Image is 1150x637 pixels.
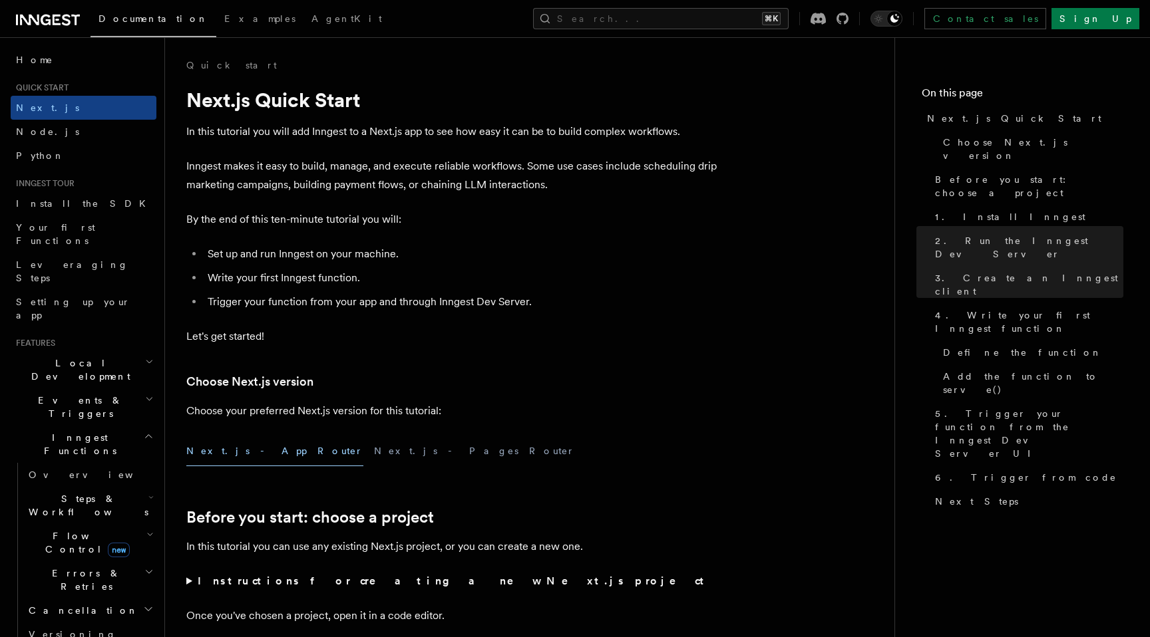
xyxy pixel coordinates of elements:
a: Choose Next.js version [938,130,1123,168]
button: Inngest Functions [11,426,156,463]
a: Examples [216,4,303,36]
span: Choose Next.js version [943,136,1123,162]
a: Before you start: choose a project [930,168,1123,205]
span: Inngest tour [11,178,75,189]
span: Install the SDK [16,198,154,209]
a: Documentation [91,4,216,37]
span: Next.js Quick Start [927,112,1101,125]
span: 3. Create an Inngest client [935,271,1123,298]
span: Next Steps [935,495,1018,508]
li: Write your first Inngest function. [204,269,719,287]
span: 6. Trigger from code [935,471,1117,484]
button: Toggle dark mode [870,11,902,27]
span: Setting up your app [16,297,130,320]
a: Quick start [186,59,277,72]
button: Next.js - Pages Router [374,436,575,466]
button: Errors & Retries [23,561,156,598]
a: Before you start: choose a project [186,508,434,527]
h1: Next.js Quick Start [186,88,719,112]
a: Overview [23,463,156,487]
a: Add the function to serve() [938,364,1123,402]
span: Home [16,53,53,66]
a: 2. Run the Inngest Dev Server [930,229,1123,266]
span: Before you start: choose a project [935,173,1123,199]
span: Steps & Workflows [23,492,148,519]
button: Cancellation [23,598,156,622]
a: 5. Trigger your function from the Inngest Dev Server UI [930,402,1123,465]
span: Features [11,338,55,348]
span: Leveraging Steps [16,259,128,283]
a: Setting up your app [11,290,156,327]
span: Inngest Functions [11,431,144,457]
p: Inngest makes it easy to build, manage, and execute reliable workflows. Some use cases include sc... [186,157,719,194]
span: Examples [224,13,295,24]
p: Let's get started! [186,327,719,346]
a: Install the SDK [11,191,156,215]
kbd: ⌘K [762,12,781,25]
span: Local Development [11,356,145,383]
span: Flow Control [23,529,146,556]
span: Your first Functions [16,222,95,246]
button: Steps & Workflows [23,487,156,524]
a: Choose Next.js version [186,372,313,391]
li: Set up and run Inngest on your machine. [204,245,719,263]
a: 6. Trigger from code [930,465,1123,489]
a: Contact sales [924,8,1046,29]
a: Python [11,144,156,168]
button: Flow Controlnew [23,524,156,561]
a: Next.js Quick Start [922,106,1123,130]
a: AgentKit [303,4,390,36]
a: Your first Functions [11,215,156,253]
span: Quick start [11,82,69,93]
p: In this tutorial you will add Inngest to a Next.js app to see how easy it can be to build complex... [186,122,719,141]
a: Define the function [938,340,1123,364]
p: Once you've chosen a project, open it in a code editor. [186,606,719,625]
span: Events & Triggers [11,394,145,420]
p: Choose your preferred Next.js version for this tutorial: [186,402,719,420]
span: Documentation [98,13,208,24]
span: new [108,543,130,557]
button: Local Development [11,351,156,388]
button: Search...⌘K [533,8,789,29]
a: 3. Create an Inngest client [930,266,1123,303]
a: Home [11,48,156,72]
span: Add the function to serve() [943,370,1123,396]
span: 4. Write your first Inngest function [935,309,1123,335]
p: By the end of this ten-minute tutorial you will: [186,210,719,229]
span: AgentKit [311,13,382,24]
span: Overview [29,469,166,480]
p: In this tutorial you can use any existing Next.js project, or you can create a new one. [186,537,719,556]
strong: Instructions for creating a new Next.js project [198,574,709,587]
span: 5. Trigger your function from the Inngest Dev Server UI [935,407,1123,460]
span: 2. Run the Inngest Dev Server [935,234,1123,261]
a: Node.js [11,120,156,144]
a: 4. Write your first Inngest function [930,303,1123,340]
a: 1. Install Inngest [930,205,1123,229]
a: Next Steps [930,489,1123,513]
span: Cancellation [23,604,138,617]
span: Next.js [16,102,79,113]
span: Errors & Retries [23,567,144,593]
h4: On this page [922,85,1123,106]
li: Trigger your function from your app and through Inngest Dev Server. [204,293,719,311]
span: Python [16,150,65,161]
a: Sign Up [1052,8,1139,29]
a: Leveraging Steps [11,253,156,290]
button: Events & Triggers [11,388,156,426]
span: 1. Install Inngest [935,210,1085,223]
span: Node.js [16,126,79,137]
button: Next.js - App Router [186,436,363,466]
summary: Instructions for creating a new Next.js project [186,572,719,590]
a: Next.js [11,96,156,120]
span: Define the function [943,346,1102,359]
